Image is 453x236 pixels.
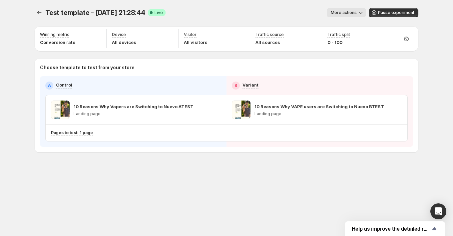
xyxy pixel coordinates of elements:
p: Pages to test: 1 page [51,130,93,135]
p: All devices [112,39,136,46]
p: 0 - 100 [327,39,350,46]
img: 10 Reasons Why VAPE users are Switching to Nuevo BTEST [232,101,250,119]
p: Control [56,82,72,88]
span: Live [155,10,163,15]
button: Pause experiment [369,8,418,17]
p: Variant [242,82,258,88]
button: Show survey - Help us improve the detailed report for A/B campaigns [352,225,438,233]
p: Landing page [74,111,194,117]
span: Test template - [DATE] 21:28:44 [45,9,145,17]
button: Experiments [35,8,44,17]
p: All visitors [184,39,208,46]
p: 10 Reasons Why VAPE users are Switching to Nuevo BTEST [254,103,384,110]
p: Traffic source [255,32,284,37]
button: More actions [327,8,366,17]
img: 10 Reasons Why Vapers are Switching to Nuevo ATEST [51,101,70,119]
p: Landing page [254,111,384,117]
p: Visitor [184,32,197,37]
span: Help us improve the detailed report for A/B campaigns [352,226,430,232]
p: Traffic split [327,32,350,37]
p: Choose template to test from your store [40,64,413,71]
h2: B [234,83,237,88]
p: 10 Reasons Why Vapers are Switching to Nuevo ATEST [74,103,194,110]
div: Open Intercom Messenger [430,203,446,219]
p: Winning metric [40,32,69,37]
p: Conversion rate [40,39,75,46]
h2: A [48,83,51,88]
p: All sources [255,39,284,46]
span: More actions [331,10,357,15]
span: Pause experiment [378,10,414,15]
p: Device [112,32,126,37]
